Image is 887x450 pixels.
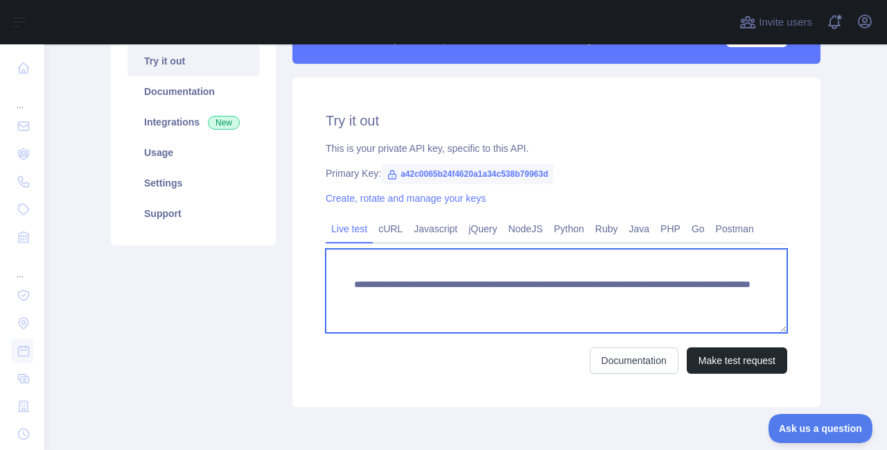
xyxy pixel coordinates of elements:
h2: Try it out [326,111,787,130]
span: New [208,116,240,130]
div: This is your private API key, specific to this API. [326,141,787,155]
a: Documentation [590,347,678,374]
a: Go [686,218,710,240]
a: Create, rotate and manage your keys [326,193,486,204]
div: ... [11,83,33,111]
a: jQuery [463,218,502,240]
span: a42c0065b24f4620a1a34c538b79963d [381,164,554,184]
div: ... [11,252,33,280]
a: Try it out [128,46,259,76]
a: Live test [326,218,373,240]
button: Invite users [737,11,815,33]
a: NodeJS [502,218,548,240]
button: Make test request [687,347,787,374]
a: Javascript [408,218,463,240]
a: Usage [128,137,259,168]
a: Postman [710,218,759,240]
a: PHP [655,218,686,240]
a: cURL [373,218,408,240]
div: Primary Key: [326,166,787,180]
a: Python [548,218,590,240]
span: Invite users [759,15,812,31]
a: Settings [128,168,259,198]
iframe: Toggle Customer Support [769,414,873,443]
a: Documentation [128,76,259,107]
a: Support [128,198,259,229]
a: Ruby [590,218,624,240]
a: Integrations New [128,107,259,137]
a: Java [624,218,656,240]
